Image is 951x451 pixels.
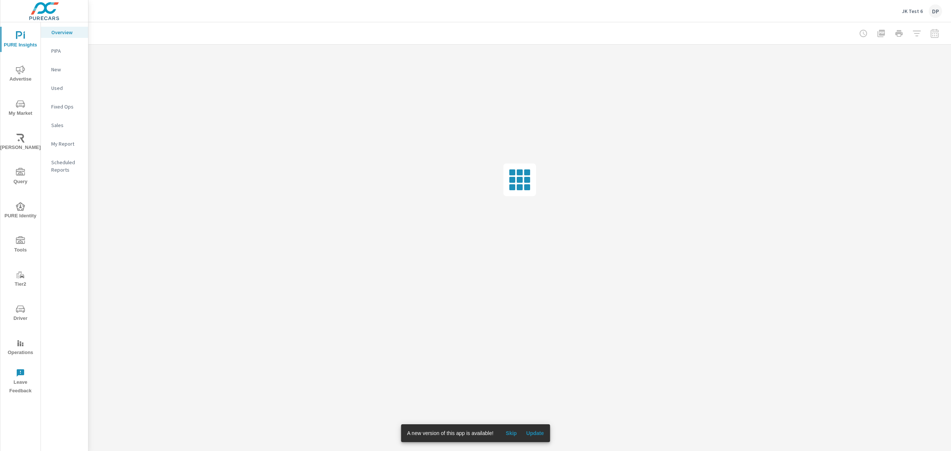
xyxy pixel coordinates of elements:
p: JK Test 6 [902,8,923,14]
p: Fixed Ops [51,103,82,110]
span: [PERSON_NAME] [3,134,38,152]
span: Operations [3,339,38,357]
span: A new version of this app is available! [407,430,494,436]
span: PURE Insights [3,31,38,49]
div: My Report [41,138,88,149]
span: Leave Feedback [3,369,38,395]
span: Driver [3,305,38,323]
span: My Market [3,100,38,118]
span: Query [3,168,38,186]
div: Scheduled Reports [41,157,88,175]
span: Tools [3,236,38,254]
p: PIPA [51,47,82,55]
span: Advertise [3,65,38,84]
p: Scheduled Reports [51,159,82,173]
button: Skip [499,427,523,439]
div: Used [41,82,88,94]
p: Used [51,84,82,92]
div: PIPA [41,45,88,56]
div: nav menu [0,22,40,398]
div: Fixed Ops [41,101,88,112]
p: Overview [51,29,82,36]
p: Sales [51,121,82,129]
span: Tier2 [3,270,38,289]
p: New [51,66,82,73]
button: Update [523,427,547,439]
span: Skip [502,430,520,437]
div: New [41,64,88,75]
span: PURE Identity [3,202,38,220]
div: Sales [41,120,88,131]
div: DP [929,4,942,18]
div: Overview [41,27,88,38]
p: My Report [51,140,82,147]
span: Update [526,430,544,437]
